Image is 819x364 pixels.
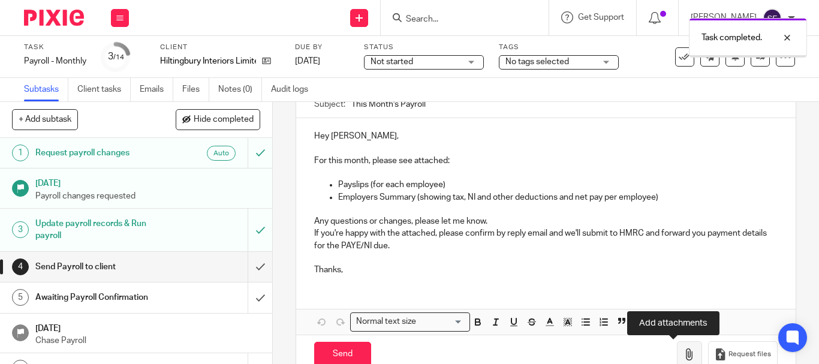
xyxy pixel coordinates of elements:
span: No tags selected [505,58,569,66]
input: Search [405,14,513,25]
h1: Request payroll changes [35,144,169,162]
p: Hey [PERSON_NAME], [314,130,778,142]
label: Task [24,43,86,52]
span: Not started [371,58,413,66]
a: Notes (0) [218,78,262,101]
label: Due by [295,43,349,52]
small: /14 [113,54,124,61]
button: + Add subtask [12,109,78,130]
div: 3 [108,50,124,64]
label: Status [364,43,484,52]
div: Payroll - Monthly [24,55,86,67]
p: If you're happy with the attached, please confirm by reply email and we'll submit to HMRC and for... [314,227,778,252]
div: Search for option [350,312,470,331]
span: Request files [728,350,771,359]
h1: [DATE] [35,175,261,189]
span: Normal text size [353,315,418,328]
div: 3 [12,221,29,238]
p: For this month, please see attached: [314,155,778,167]
div: Auto [207,146,236,161]
a: Audit logs [271,78,317,101]
h1: Awaiting Payroll Confirmation [35,288,169,306]
label: Client [160,43,280,52]
img: svg%3E [763,8,782,28]
span: Hide completed [194,115,254,125]
h1: Update payroll records & Run payroll [35,215,169,245]
p: Thanks, [314,264,778,276]
button: Hide completed [176,109,260,130]
a: Files [182,78,209,101]
div: 5 [12,289,29,306]
h1: Send Payroll to client [35,258,169,276]
span: [DATE] [295,57,320,65]
a: Subtasks [24,78,68,101]
div: 4 [12,258,29,275]
p: Employers Summary (showing tax, NI and other deductions and net pay per employee) [338,191,778,203]
p: Payroll changes requested [35,190,261,202]
label: Subject: [314,98,345,110]
p: Chase Payroll [35,335,261,347]
h1: [DATE] [35,320,261,335]
div: 1 [12,145,29,161]
input: Search for option [420,315,463,328]
a: Client tasks [77,78,131,101]
p: Task completed. [701,32,762,44]
p: Hiltingbury Interiors Limited [160,55,256,67]
a: Emails [140,78,173,101]
p: Payslips (for each employee) [338,179,778,191]
img: Pixie [24,10,84,26]
p: Any questions or changes, please let me know. [314,215,778,227]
